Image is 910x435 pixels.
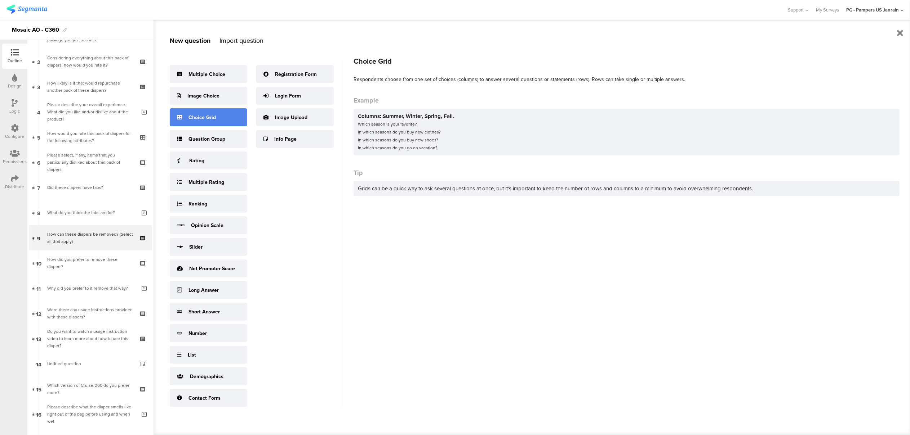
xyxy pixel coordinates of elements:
a: 13 Do you want to watch a usage instruction video to learn more about how to use this diaper? [29,326,152,351]
div: Please describe what the diaper smells like right out of the bag before using and when wet [47,403,136,425]
div: Which season is your favorite? [358,120,895,128]
span: 9 [37,234,40,242]
a: 10 How did you prefer to remove these diapers? [29,250,152,276]
div: Why did you prefer to it remove that way? [47,285,136,292]
div: How did you prefer to remove these diapers? [47,256,133,270]
a: 6 Please select, if any, items that you particularly disliked about this pack of diapers. [29,150,152,175]
div: Configure [5,133,25,140]
div: Image Choice [187,92,219,100]
a: 5 How would you rate this pack of diapers for the following attributes? [29,124,152,150]
div: Design [8,83,22,89]
span: Support [788,6,804,13]
span: 14 [36,360,41,368]
div: Did these diapers have tabs? [47,184,133,191]
a: 7 Did these diapers have tabs? [29,175,152,200]
div: Contact Form [188,394,220,402]
div: How can these diapers be removed? (Select all that apply) [47,231,133,245]
span: 6 [37,158,40,166]
span: 4 [37,108,40,116]
div: Respondents choose from one set of choices (columns) to answer several questions or statements (r... [354,76,900,83]
span: 15 [36,385,41,393]
div: Distribute [5,183,25,190]
span: 13 [36,335,41,343]
a: 14 Untitled question [29,351,152,376]
div: Please select, if any, items that you particularly disliked about this pack of diapers. [47,151,133,173]
a: 16 Please describe what the diaper smells like right out of the bag before using and when wet [29,402,152,427]
div: Tip [354,168,900,177]
div: List [188,351,196,359]
div: Short Answer [188,308,220,316]
div: Outline [8,58,22,64]
div: How likely is it that would repurchase another pack of these diapers? [47,80,133,94]
div: How would you rate this pack of diapers for the following attributes? [47,130,133,144]
span: 1 [38,32,40,40]
a: 2 Considering everything about this pack of diapers, how would you rate it? [29,49,152,74]
div: Grids can be a quick way to ask several questions at once, but it’s important to keep the number ... [354,181,900,196]
div: Multiple Choice [188,71,225,78]
div: Columns: Summer, Winter, Spring, Fall. [358,112,895,120]
div: Considering everything about this pack of diapers, how would you rate it? [47,54,133,69]
a: 9 How can these diapers be removed? (Select all that apply) [29,225,152,250]
span: 10 [36,259,41,267]
div: Info Page [274,135,297,143]
img: segmanta logo [6,5,47,14]
div: Long Answer [188,286,219,294]
span: 3 [37,83,40,91]
div: In which seasons do you buy new shoes? [358,136,895,144]
div: What do you think the tabs are for? [47,209,136,216]
div: Do you want to watch a usage instruction video to learn more about how to use this diaper? [47,328,133,349]
a: 12 Were there any usage instructions provided with these diapers? [29,301,152,326]
span: 8 [37,209,40,217]
div: Choice Grid [354,56,900,67]
a: 11 Why did you prefer to it remove that way? [29,276,152,301]
div: Registration Form [275,71,317,78]
span: 2 [37,58,40,65]
div: Example [354,96,900,105]
span: 5 [37,133,40,141]
div: Slider [189,243,203,251]
a: 3 How likely is it that would repurchase another pack of these diapers? [29,74,152,99]
div: Were there any usage instructions provided with these diapers? [47,306,133,321]
span: Untitled question [47,361,81,367]
div: Rating [189,157,204,164]
div: Multiple Rating [188,178,224,186]
div: In which seasons do you buy new clothes? [358,128,895,136]
div: Which version of Cruiser360 do you prefer more? [47,382,133,396]
div: Choice Grid [188,114,216,121]
div: In which seasons do you go on vacation? [358,144,895,152]
span: 11 [37,284,41,292]
a: 15 Which version of Cruiser360 do you prefer more? [29,376,152,402]
div: Number [188,330,207,337]
div: Logic [10,108,20,114]
span: 16 [36,410,41,418]
div: Login Form [275,92,301,100]
span: 12 [36,309,41,317]
div: Demographics [190,373,223,380]
div: Permissions [3,158,27,165]
div: PG - Pampers US Janrain [846,6,899,13]
div: Please describe your overall experience. What did you like and/or dislike about the product? [47,101,136,123]
div: New question [170,36,210,45]
div: Image Upload [275,114,307,121]
div: Ranking [188,200,207,208]
div: Net Promoter Score [189,265,235,272]
a: 4 Please describe your overall experience. What did you like and/or dislike about the product? [29,99,152,124]
div: Mosaic AO - C360 [12,24,59,36]
div: Opinion Scale [191,222,223,229]
span: 7 [37,183,40,191]
a: 8 What do you think the tabs are for? [29,200,152,225]
div: Question Group [188,135,225,143]
div: Import question [219,36,263,45]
